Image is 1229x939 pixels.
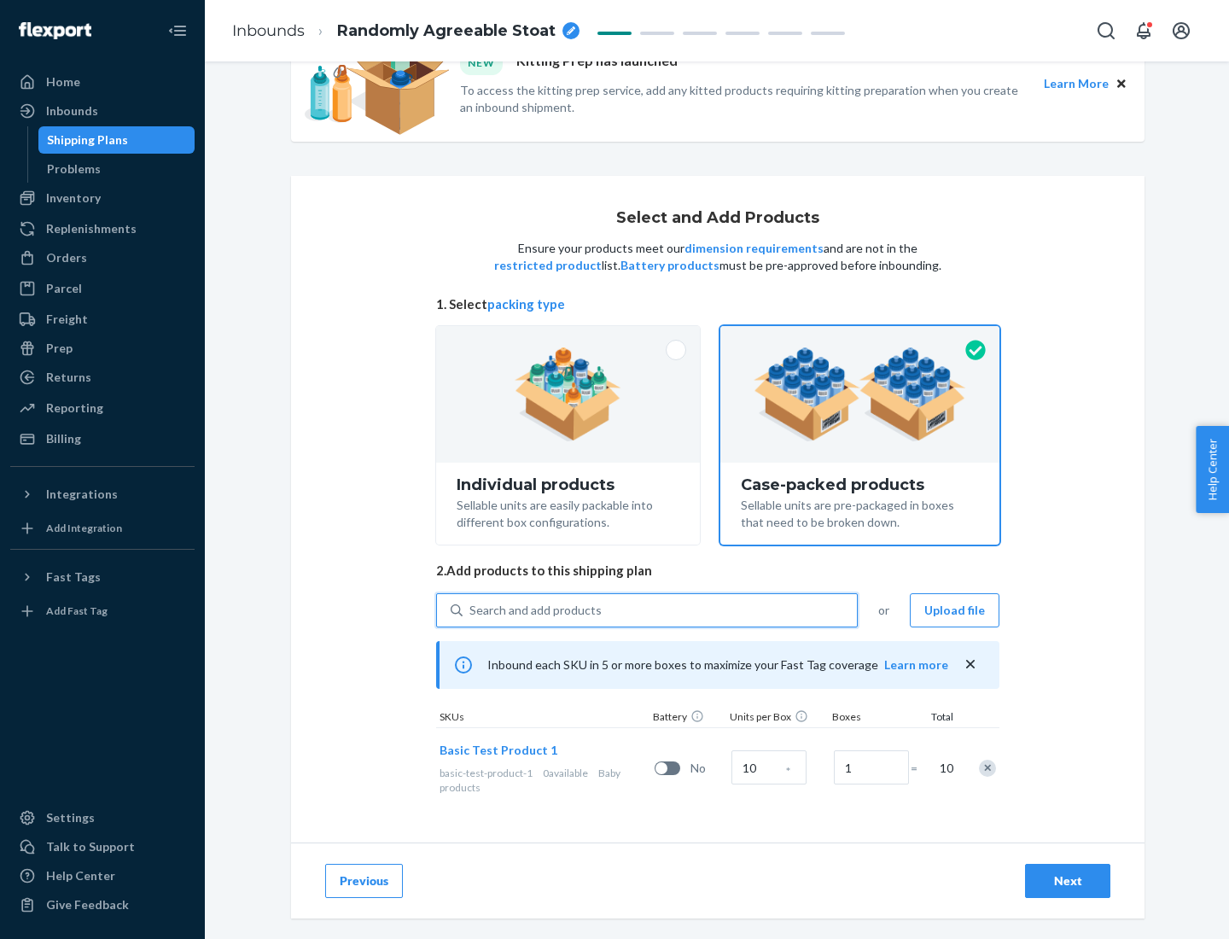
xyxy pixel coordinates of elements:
[440,766,648,795] div: Baby products
[684,240,824,257] button: dimension requirements
[440,743,557,757] span: Basic Test Product 1
[1196,426,1229,513] button: Help Center
[1127,14,1161,48] button: Open notifications
[1040,872,1096,889] div: Next
[46,311,88,328] div: Freight
[460,51,503,74] div: NEW
[436,709,649,727] div: SKUs
[10,215,195,242] a: Replenishments
[46,102,98,120] div: Inbounds
[10,275,195,302] a: Parcel
[649,709,726,727] div: Battery
[10,68,195,96] a: Home
[979,760,996,777] div: Remove Item
[440,767,533,779] span: basic-test-product-1
[10,833,195,860] a: Talk to Support
[46,486,118,503] div: Integrations
[46,604,108,618] div: Add Fast Tag
[19,22,91,39] img: Flexport logo
[325,864,403,898] button: Previous
[46,430,81,447] div: Billing
[10,862,195,889] a: Help Center
[516,51,678,74] p: Kitting Prep has launched
[690,760,725,777] span: No
[620,257,719,274] button: Battery products
[337,20,556,43] span: Randomly Agreeable Stoat
[914,709,957,727] div: Total
[1025,864,1110,898] button: Next
[10,306,195,333] a: Freight
[46,809,95,826] div: Settings
[160,14,195,48] button: Close Navigation
[962,656,979,674] button: close
[10,335,195,362] a: Prep
[10,244,195,271] a: Orders
[492,240,943,274] p: Ensure your products meet our and are not in the list. must be pre-approved before inbounding.
[38,126,195,154] a: Shipping Plans
[46,73,80,90] div: Home
[46,220,137,237] div: Replenishments
[47,131,128,149] div: Shipping Plans
[46,340,73,357] div: Prep
[10,598,195,625] a: Add Fast Tag
[218,6,593,56] ol: breadcrumbs
[616,210,819,227] h1: Select and Add Products
[10,804,195,831] a: Settings
[469,602,602,619] div: Search and add products
[741,476,979,493] div: Case-packed products
[46,867,115,884] div: Help Center
[46,400,103,417] div: Reporting
[1112,74,1131,93] button: Close
[46,896,129,913] div: Give Feedback
[726,709,829,727] div: Units per Box
[457,476,679,493] div: Individual products
[829,709,914,727] div: Boxes
[884,656,948,674] button: Learn more
[436,641,999,689] div: Inbound each SKU in 5 or more boxes to maximize your Fast Tag coverage
[878,602,889,619] span: or
[1164,14,1198,48] button: Open account menu
[731,750,807,784] input: Case Quantity
[10,184,195,212] a: Inventory
[436,562,999,580] span: 2. Add products to this shipping plan
[47,160,101,178] div: Problems
[741,493,979,531] div: Sellable units are pre-packaged in boxes that need to be broken down.
[487,295,565,313] button: packing type
[457,493,679,531] div: Sellable units are easily packable into different box configurations.
[10,891,195,919] button: Give Feedback
[936,760,953,777] span: 10
[10,563,195,591] button: Fast Tags
[754,347,966,441] img: case-pack.59cecea509d18c883b923b81aeac6d0b.png
[46,569,101,586] div: Fast Tags
[10,425,195,452] a: Billing
[834,750,909,784] input: Number of boxes
[46,838,135,855] div: Talk to Support
[515,347,621,441] img: individual-pack.facf35554cb0f1810c75b2bd6df2d64e.png
[911,760,928,777] span: =
[1089,14,1123,48] button: Open Search Box
[543,767,588,779] span: 0 available
[38,155,195,183] a: Problems
[10,481,195,508] button: Integrations
[1044,74,1109,93] button: Learn More
[10,515,195,542] a: Add Integration
[232,21,305,40] a: Inbounds
[436,295,999,313] span: 1. Select
[46,249,87,266] div: Orders
[46,280,82,297] div: Parcel
[10,394,195,422] a: Reporting
[494,257,602,274] button: restricted product
[46,190,101,207] div: Inventory
[46,369,91,386] div: Returns
[910,593,999,627] button: Upload file
[460,82,1028,116] p: To access the kitting prep service, add any kitted products requiring kitting preparation when yo...
[440,742,557,759] button: Basic Test Product 1
[10,364,195,391] a: Returns
[46,521,122,535] div: Add Integration
[10,97,195,125] a: Inbounds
